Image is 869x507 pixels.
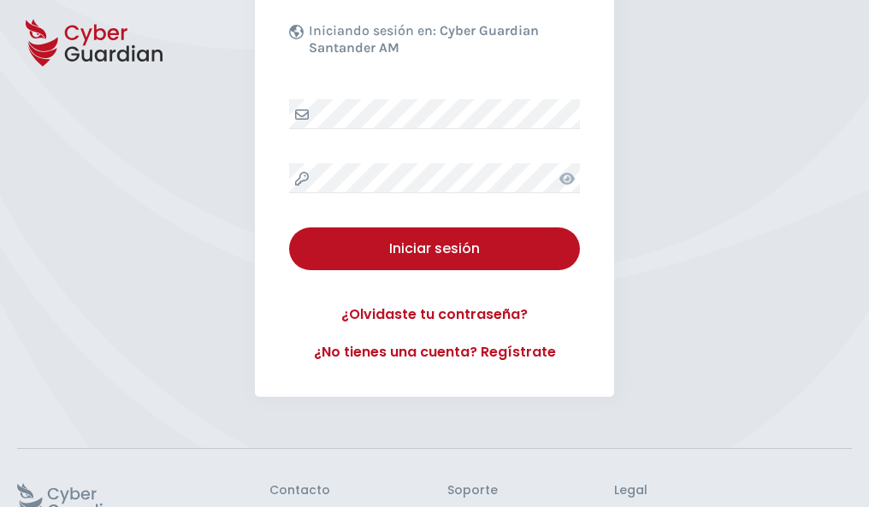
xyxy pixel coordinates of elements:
a: ¿Olvidaste tu contraseña? [289,304,580,325]
h3: Legal [614,483,852,498]
h3: Contacto [269,483,330,498]
button: Iniciar sesión [289,227,580,270]
a: ¿No tienes una cuenta? Regístrate [289,342,580,363]
h3: Soporte [447,483,498,498]
div: Iniciar sesión [302,239,567,259]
